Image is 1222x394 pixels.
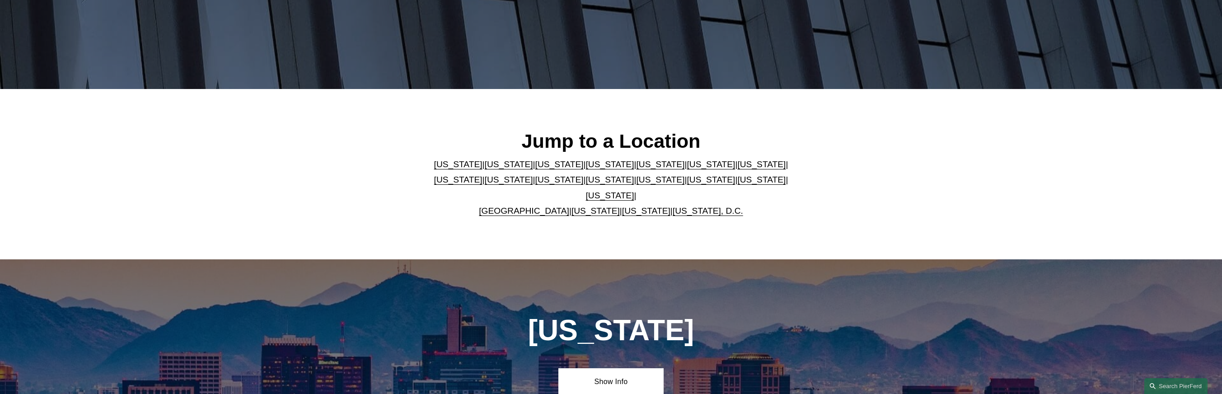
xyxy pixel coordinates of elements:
h2: Jump to a Location [426,129,796,153]
h1: [US_STATE] [479,314,743,347]
a: [US_STATE] [586,159,634,169]
a: [US_STATE] [737,159,786,169]
a: [US_STATE] [434,175,482,184]
a: [US_STATE] [586,175,634,184]
a: [US_STATE] [636,175,684,184]
a: [US_STATE] [687,175,735,184]
a: [US_STATE] [434,159,482,169]
a: [US_STATE], D.C. [673,206,743,216]
a: [GEOGRAPHIC_DATA] [479,206,569,216]
a: [US_STATE] [737,175,786,184]
a: [US_STATE] [535,175,584,184]
a: [US_STATE] [687,159,735,169]
a: [US_STATE] [571,206,620,216]
p: | | | | | | | | | | | | | | | | | | [426,157,796,219]
a: [US_STATE] [636,159,684,169]
a: [US_STATE] [535,159,584,169]
a: [US_STATE] [622,206,670,216]
a: [US_STATE] [586,191,634,200]
a: [US_STATE] [485,159,533,169]
a: [US_STATE] [485,175,533,184]
a: Search this site [1144,378,1208,394]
